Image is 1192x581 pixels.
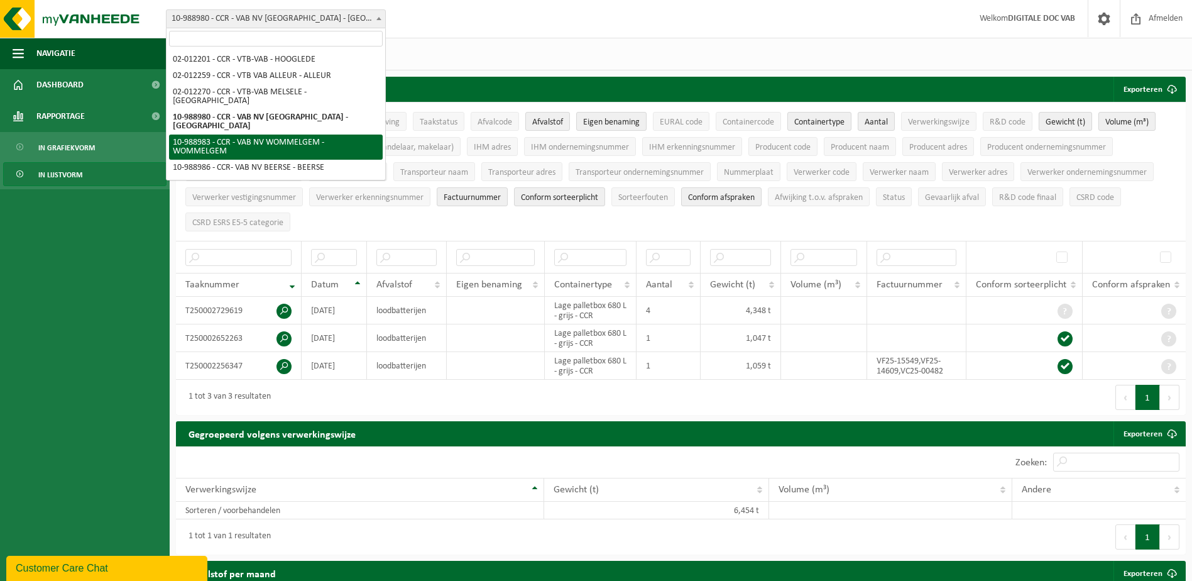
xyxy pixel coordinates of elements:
td: T250002652263 [176,324,302,352]
span: Navigatie [36,38,75,69]
button: TaakstatusTaakstatus: Activate to sort [413,112,464,131]
span: Taakstatus [420,118,457,127]
span: Aantal [646,280,672,290]
span: Producent naam [831,143,889,152]
span: Nummerplaat [724,168,774,177]
span: Afvalcode [478,118,512,127]
td: VF25-15549,VF25-14609,VC25-00482 [867,352,966,380]
span: Conform sorteerplicht [521,193,598,202]
td: 1 [637,324,701,352]
span: Factuurnummer [444,193,501,202]
span: Andere [1022,485,1051,495]
button: Gevaarlijk afval : Activate to sort [918,187,986,206]
td: loodbatterijen [367,297,447,324]
td: [DATE] [302,352,367,380]
button: IHM adresIHM adres: Activate to sort [467,137,518,156]
a: In grafiekvorm [3,135,167,159]
label: Zoeken: [1015,458,1047,468]
button: CSRD ESRS E5-5 categorieCSRD ESRS E5-5 categorie: Activate to sort [185,213,290,231]
button: Next [1160,385,1179,410]
td: 4,348 t [701,297,781,324]
span: Afvalstof [532,118,563,127]
button: Producent codeProducent code: Activate to sort [748,137,817,156]
span: Verwerker adres [949,168,1007,177]
td: Lage palletbox 680 L - grijs - CCR [545,297,637,324]
li: 10-988980 - CCR - VAB NV [GEOGRAPHIC_DATA] - [GEOGRAPHIC_DATA] [169,109,383,135]
span: Transporteur ondernemingsnummer [576,168,704,177]
td: 1 [637,352,701,380]
span: Afvalstof [376,280,412,290]
span: Producent ondernemingsnummer [987,143,1106,152]
span: Sorteerfouten [618,193,668,202]
span: Eigen benaming [456,280,522,290]
span: Datum [311,280,339,290]
li: 02-012270 - CCR - VTB-VAB MELSELE - [GEOGRAPHIC_DATA] [169,84,383,109]
span: Verwerkingswijze [908,118,970,127]
span: Volume (m³) [779,485,829,495]
span: Status [883,193,905,202]
button: AantalAantal: Activate to sort [858,112,895,131]
td: Sorteren / voorbehandelen [176,502,544,519]
div: 1 tot 3 van 3 resultaten [182,386,271,409]
td: Lage palletbox 680 L - grijs - CCR [545,352,637,380]
span: Producent adres [909,143,967,152]
button: R&D code finaalR&amp;D code finaal: Activate to sort [992,187,1063,206]
span: Dashboard [36,69,84,101]
button: Verwerker ondernemingsnummerVerwerker ondernemingsnummer: Activate to sort [1020,162,1154,181]
span: Verwerker vestigingsnummer [192,193,296,202]
span: CSRD code [1076,193,1114,202]
button: EURAL codeEURAL code: Activate to sort [653,112,709,131]
li: 10-988986 - CCR- VAB NV BEERSE - BEERSE [169,160,383,176]
button: IHM erkenningsnummerIHM erkenningsnummer: Activate to sort [642,137,742,156]
span: In lijstvorm [38,163,82,187]
button: Verwerker codeVerwerker code: Activate to sort [787,162,856,181]
button: SorteerfoutenSorteerfouten: Activate to sort [611,187,675,206]
span: Gewicht (t) [710,280,755,290]
td: T250002729619 [176,297,302,324]
button: Volume (m³)Volume (m³): Activate to sort [1098,112,1156,131]
span: Conform afspraken [688,193,755,202]
button: 1 [1135,385,1160,410]
button: Conform afspraken : Activate to sort [681,187,762,206]
td: 1,047 t [701,324,781,352]
span: Verwerker ondernemingsnummer [1027,168,1147,177]
td: loodbatterijen [367,352,447,380]
button: AfvalstofAfvalstof: Activate to sort [525,112,570,131]
span: Verwerker code [794,168,850,177]
td: 4 [637,297,701,324]
div: 1 tot 1 van 1 resultaten [182,526,271,548]
span: Containercode [723,118,774,127]
button: Previous [1115,385,1135,410]
span: IHM erkenningsnummer [649,143,735,152]
span: Aantal [865,118,888,127]
td: T250002256347 [176,352,302,380]
li: 02-012201 - CCR - VTB-VAB - HOOGLEDE [169,52,383,68]
button: FactuurnummerFactuurnummer: Activate to sort [437,187,508,206]
span: Containertype [554,280,612,290]
td: [DATE] [302,324,367,352]
span: Gevaarlijk afval [925,193,979,202]
td: Lage palletbox 680 L - grijs - CCR [545,324,637,352]
button: ContainercodeContainercode: Activate to sort [716,112,781,131]
span: Verwerker erkenningsnummer [316,193,424,202]
span: Gewicht (t) [1046,118,1085,127]
span: IHM adres [474,143,511,152]
h2: Gegroepeerd volgens verwerkingswijze [176,421,368,446]
button: Transporteur ondernemingsnummerTransporteur ondernemingsnummer : Activate to sort [569,162,711,181]
button: Producent ondernemingsnummerProducent ondernemingsnummer: Activate to sort [980,137,1113,156]
button: AfvalcodeAfvalcode: Activate to sort [471,112,519,131]
span: CSRD ESRS E5-5 categorie [192,218,283,228]
button: Afwijking t.o.v. afsprakenAfwijking t.o.v. afspraken: Activate to sort [768,187,870,206]
button: R&D codeR&amp;D code: Activate to sort [983,112,1032,131]
span: In grafiekvorm [38,136,95,160]
span: EURAL code [660,118,703,127]
td: 6,454 t [544,502,769,519]
span: IHM ondernemingsnummer [531,143,629,152]
button: Verwerker adresVerwerker adres: Activate to sort [942,162,1014,181]
button: CSRD codeCSRD code: Activate to sort [1069,187,1121,206]
span: 10-988980 - CCR - VAB NV GRIMBERGEN - GRIMBERGEN [167,10,385,28]
a: Exporteren [1113,421,1184,446]
td: loodbatterijen [367,324,447,352]
button: Transporteur naamTransporteur naam: Activate to sort [393,162,475,181]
